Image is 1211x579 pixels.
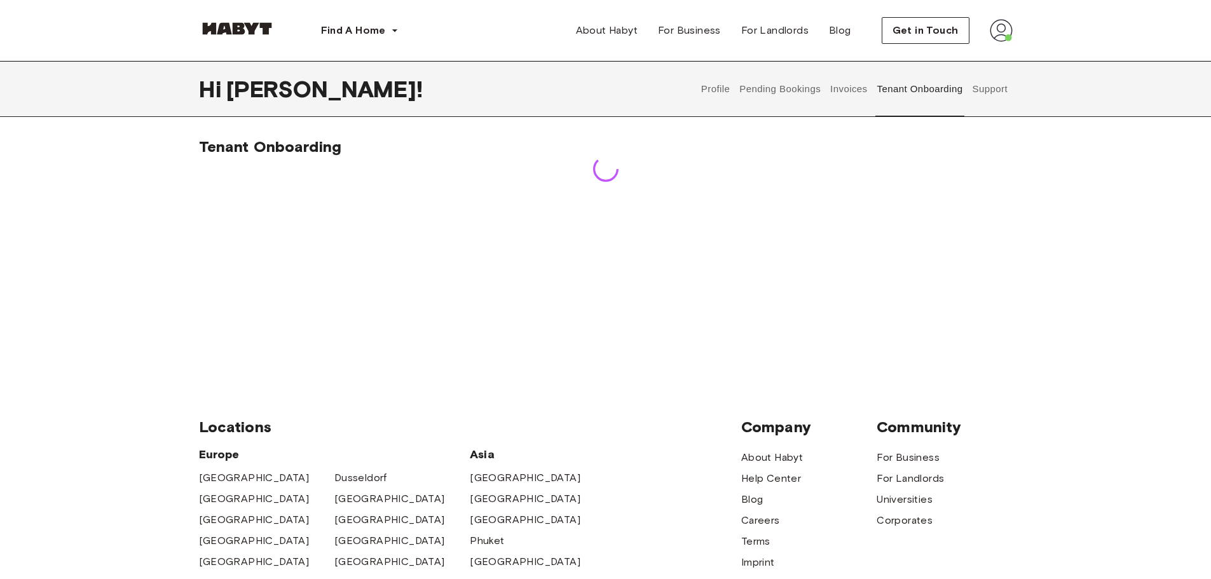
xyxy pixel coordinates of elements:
span: Blog [829,23,851,38]
a: Terms [741,534,770,549]
span: Europe [199,447,470,462]
a: Help Center [741,471,801,486]
a: [GEOGRAPHIC_DATA] [470,491,580,507]
a: About Habyt [741,450,803,465]
a: For Business [648,18,731,43]
a: [GEOGRAPHIC_DATA] [470,470,580,486]
a: [GEOGRAPHIC_DATA] [199,512,310,528]
span: Get in Touch [893,23,959,38]
a: For Landlords [731,18,819,43]
a: [GEOGRAPHIC_DATA] [199,470,310,486]
a: Blog [819,18,861,43]
span: Find A Home [321,23,386,38]
img: Habyt [199,22,275,35]
a: [GEOGRAPHIC_DATA] [334,512,445,528]
span: Tenant Onboarding [199,137,342,156]
a: Blog [741,492,763,507]
a: Dusseldorf [334,470,387,486]
a: Corporates [877,513,933,528]
span: [PERSON_NAME] ! [226,76,423,102]
span: Locations [199,418,741,437]
button: Get in Touch [882,17,969,44]
button: Support [971,61,1009,117]
a: [GEOGRAPHIC_DATA] [334,491,445,507]
a: For Business [877,450,940,465]
span: Community [877,418,1012,437]
a: [GEOGRAPHIC_DATA] [470,554,580,569]
span: About Habyt [576,23,638,38]
span: For Landlords [741,23,809,38]
div: user profile tabs [696,61,1012,117]
a: [GEOGRAPHIC_DATA] [199,533,310,548]
a: [GEOGRAPHIC_DATA] [334,533,445,548]
a: [GEOGRAPHIC_DATA] [334,554,445,569]
a: [GEOGRAPHIC_DATA] [199,554,310,569]
span: For Business [658,23,721,38]
img: avatar [990,19,1013,42]
span: Company [741,418,877,437]
a: Universities [877,492,933,507]
button: Pending Bookings [738,61,823,117]
span: Hi [199,76,226,102]
a: Careers [741,513,780,528]
button: Profile [699,61,732,117]
button: Find A Home [311,18,409,43]
span: Asia [470,447,605,462]
button: Invoices [829,61,869,117]
button: Tenant Onboarding [875,61,964,117]
a: [GEOGRAPHIC_DATA] [199,491,310,507]
a: Imprint [741,555,775,570]
a: [GEOGRAPHIC_DATA] [470,512,580,528]
a: About Habyt [566,18,648,43]
a: Phuket [470,533,504,548]
a: For Landlords [877,471,944,486]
